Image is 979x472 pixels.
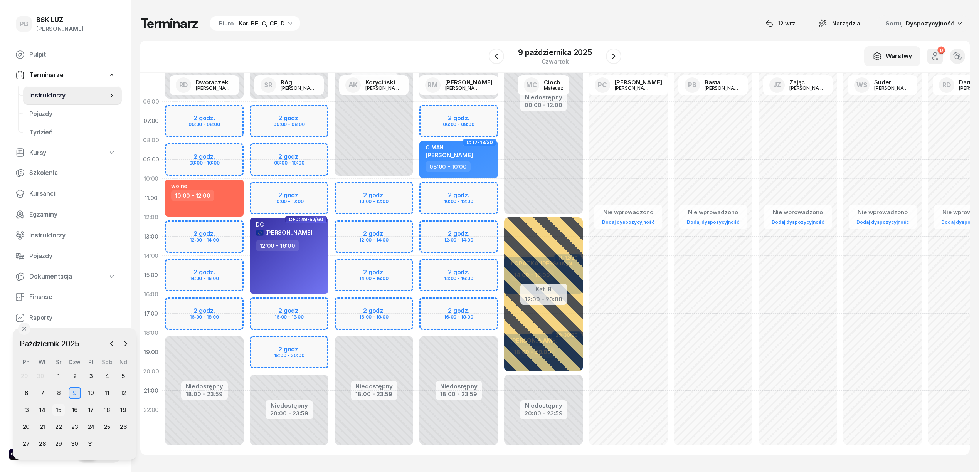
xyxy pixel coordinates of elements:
[21,373,28,379] div: 29
[874,86,911,91] div: [PERSON_NAME]
[29,128,116,138] span: Tydzień
[36,404,49,416] div: 14
[544,86,563,91] div: Mateusz
[69,421,81,433] div: 23
[29,91,108,101] span: Instruktorzy
[18,359,34,365] div: Pn
[856,82,868,88] span: WS
[20,438,32,450] div: 27
[29,292,116,302] span: Finanse
[36,387,49,399] div: 7
[281,86,318,91] div: [PERSON_NAME]
[83,359,99,365] div: Pt
[256,240,299,251] div: 12:00 - 16:00
[525,93,562,110] button: Niedostępny00:00 - 12:00
[29,148,46,158] span: Kursy
[36,421,49,433] div: 21
[265,229,313,236] span: [PERSON_NAME]
[196,79,233,85] div: Dworaczek
[140,285,162,304] div: 16:00
[525,100,562,108] div: 00:00 - 12:00
[525,294,562,302] div: 12:00 - 20:00
[9,226,122,245] a: Instruktorzy
[811,16,867,31] button: Narzędzia
[140,381,162,400] div: 21:00
[29,109,116,119] span: Pojazdy
[426,161,471,172] div: 08:00 - 10:00
[254,75,324,95] a: SRRóg[PERSON_NAME]
[115,359,131,365] div: Nd
[140,131,162,150] div: 08:00
[365,79,402,85] div: Koryciński
[29,251,116,261] span: Pojazdy
[589,75,668,95] a: PC[PERSON_NAME][PERSON_NAME]
[140,323,162,343] div: 18:00
[9,164,122,182] a: Szkolenia
[525,401,563,418] button: Niedostępny20:00 - 23:59
[85,370,97,382] div: 3
[853,207,912,217] div: Nie wprowadzono
[688,82,696,88] span: PB
[17,338,82,350] span: Październik 2025
[140,188,162,208] div: 11:00
[219,19,234,28] div: Biuro
[289,219,323,220] span: C+D: 49-52/60
[773,82,781,88] span: JZ
[140,150,162,169] div: 09:00
[85,438,97,450] div: 31
[9,329,122,348] a: Ustawienia
[29,313,116,323] span: Raporty
[270,403,308,408] div: Niedostępny
[23,105,122,123] a: Pojazdy
[140,111,162,131] div: 07:00
[544,79,563,85] div: Cioch
[20,387,32,399] div: 6
[348,82,358,88] span: AK
[23,86,122,105] a: Instruktorzy
[684,218,742,227] a: Dodaj dyspozycyjność
[140,400,162,420] div: 22:00
[196,86,233,91] div: [PERSON_NAME]
[85,404,97,416] div: 17
[598,82,607,88] span: PC
[171,183,187,189] div: wolne
[281,79,318,85] div: Róg
[85,387,97,399] div: 10
[85,421,97,433] div: 24
[140,343,162,362] div: 19:00
[101,421,113,433] div: 25
[759,16,802,31] button: 12 wrz
[832,19,860,28] span: Narzędzia
[525,284,562,294] div: Kat. B
[50,359,67,365] div: Śr
[69,404,81,416] div: 16
[256,221,313,228] div: DC
[525,284,562,302] button: Kat. B12:00 - 20:00
[52,387,65,399] div: 8
[518,75,569,95] a: MCCiochMateusz
[117,387,130,399] div: 12
[140,265,162,285] div: 15:00
[789,86,826,91] div: [PERSON_NAME]
[264,82,273,88] span: SR
[518,49,592,56] div: 9 października 2025
[427,82,438,88] span: RM
[853,218,912,227] a: Dodaj dyspozycyjność
[355,383,393,389] div: Niedostępny
[526,82,537,88] span: MC
[599,207,658,217] div: Nie wprowadzono
[34,359,50,365] div: Wt
[848,75,917,95] a: WSSuder[PERSON_NAME]
[440,389,478,397] div: 18:00 - 23:59
[419,75,499,95] a: RM[PERSON_NAME][PERSON_NAME]
[29,210,116,220] span: Egzaminy
[69,370,81,382] div: 2
[365,86,402,91] div: [PERSON_NAME]
[140,208,162,227] div: 12:00
[186,382,223,399] button: Niedostępny18:00 - 23:59
[140,227,162,246] div: 13:00
[599,218,658,227] a: Dodaj dyspozycyjność
[864,46,920,66] button: Warstwy
[67,359,83,365] div: Czw
[140,169,162,188] div: 10:00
